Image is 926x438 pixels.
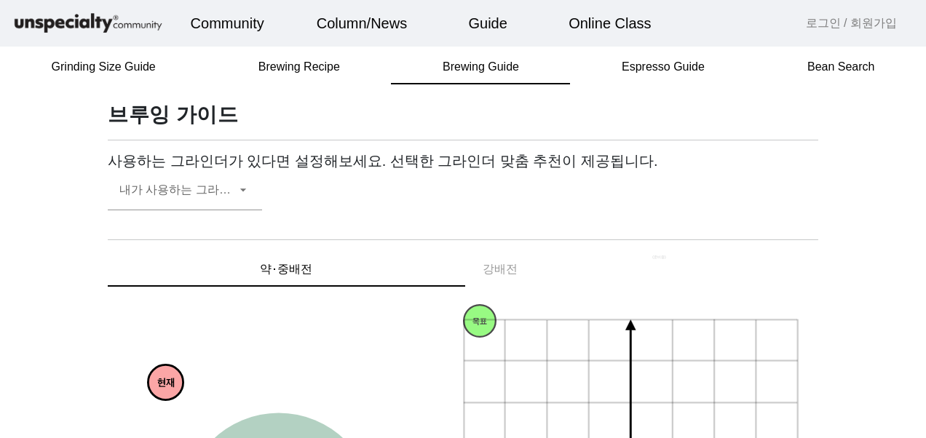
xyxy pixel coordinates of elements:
span: Brewing Recipe [258,61,340,73]
a: Guide [457,4,519,43]
span: Brewing Guide [443,61,519,73]
a: Column/News [305,4,419,43]
span: Bean Search [807,61,875,73]
span: Grinding Size Guide [52,61,156,73]
h1: 브루잉 가이드 [108,102,818,128]
a: Community [179,4,276,43]
tspan: 현재 [157,378,175,390]
mat-label: 내가 사용하는 그라인더 [119,183,242,196]
h3: 사용하는 그라인더가 있다면 설정해보세요. 선택한 그라인더 맞춤 추천이 제공됩니다. [108,152,818,170]
a: 로그인 / 회원가입 [806,15,897,32]
span: Espresso Guide [622,61,705,73]
img: logo [12,11,165,36]
span: 약⋅중배전 [260,263,312,275]
a: Online Class [557,4,662,43]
